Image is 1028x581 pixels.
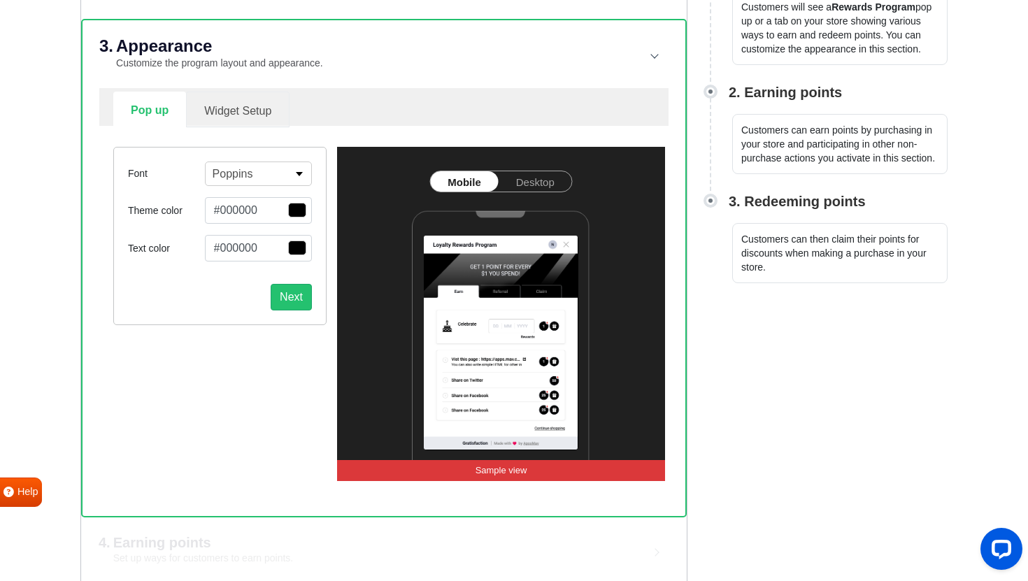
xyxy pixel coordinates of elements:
[337,147,665,464] img: popup_preview_mobile.4c39eaab.webp
[113,92,186,126] a: Pop up
[499,171,572,192] a: Desktop
[271,284,312,310] button: Next
[205,162,312,186] button: Poppins
[729,82,842,103] h3: 2. Earning points
[732,223,948,283] p: Customers can then claim their points for discounts when making a purchase in your store.
[969,522,1028,581] iframe: LiveChat chat widget
[128,166,205,181] label: Font
[116,57,323,69] small: Customize the program layout and appearance.
[128,203,205,218] label: Theme color
[128,241,205,256] label: Text color
[831,1,915,13] strong: Rewards Program
[186,92,290,127] a: Widget Setup
[116,38,323,55] h2: Appearance
[430,171,499,192] a: Mobile
[337,460,665,481] p: Sample view
[99,38,113,71] h2: 3.
[17,485,38,500] span: Help
[213,166,253,182] p: Poppins
[732,114,948,174] p: Customers can earn points by purchasing in your store and participating in other non-purchase act...
[729,191,866,212] h3: 3. Redeeming points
